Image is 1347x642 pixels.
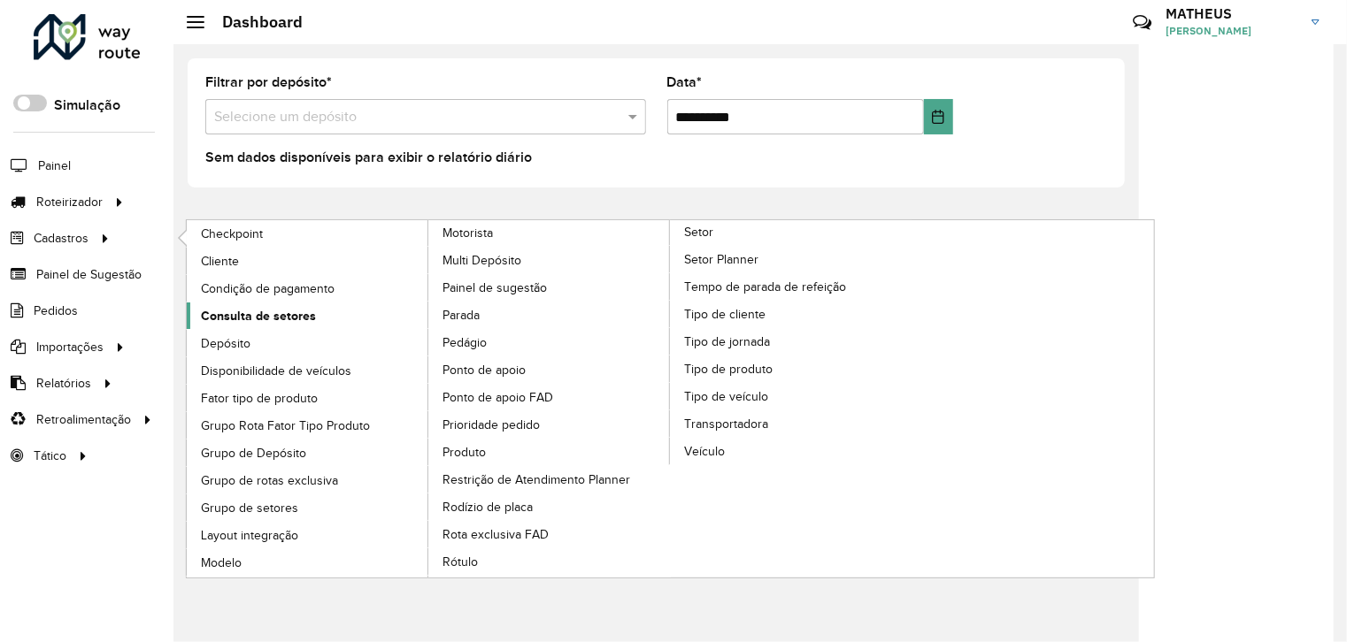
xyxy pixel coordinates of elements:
[443,388,553,407] span: Ponto de apoio FAD
[670,383,912,409] a: Tipo de veículo
[428,329,671,355] a: Pedágio
[684,223,713,241] span: Setor
[201,417,370,435] span: Grupo Rota Fator Tipo Produto
[36,410,131,429] span: Retroalimentação
[684,442,725,461] span: Veículo
[187,467,429,493] a: Grupo de rotas exclusiva
[428,356,671,383] a: Ponto de apoio
[205,147,532,168] label: Sem dados disponíveis para exibir o relatório diário
[428,521,671,547] a: Rota exclusiva FAD
[670,438,912,464] a: Veículo
[1166,5,1298,22] h3: MATHEUS
[187,494,429,521] a: Grupo de setores
[443,443,486,462] span: Produto
[428,220,912,577] a: Setor
[201,554,242,572] span: Modelo
[670,273,912,300] a: Tempo de parada de refeição
[670,410,912,437] a: Transportadora
[34,447,66,465] span: Tático
[187,385,429,411] a: Fator tipo de produto
[670,328,912,355] a: Tipo de jornada
[201,252,239,271] span: Cliente
[670,246,912,272] a: Setor Planner
[443,525,549,544] span: Rota exclusiva FAD
[443,306,480,325] span: Parada
[201,362,351,380] span: Disponibilidade de veículos
[684,360,773,378] span: Tipo de produto
[201,279,335,298] span: Condição de pagamento
[187,412,429,439] a: Grupo Rota Fator Tipo Produto
[428,274,671,301] a: Painel de sugestão
[443,416,540,434] span: Prioridade pedido
[187,357,429,384] a: Disponibilidade de veículos
[428,302,671,328] a: Parada
[201,471,338,490] span: Grupo de rotas exclusiva
[201,225,263,243] span: Checkpoint
[443,470,630,489] span: Restrição de Atendimento Planner
[428,548,671,575] a: Rótulo
[187,302,429,329] a: Consulta de setores
[428,384,671,410] a: Ponto de apoio FAD
[201,307,316,325] span: Consulta de setores
[36,265,142,284] span: Painel de Sugestão
[34,302,78,320] span: Pedidos
[201,389,318,408] span: Fator tipo de produto
[205,72,332,93] label: Filtrar por depósito
[443,498,533,516] span: Rodízio de placa
[670,355,912,382] a: Tipo de produto
[684,278,846,296] span: Tempo de parada de refeição
[684,250,758,269] span: Setor Planner
[684,305,766,324] span: Tipo de cliente
[187,522,429,548] a: Layout integração
[924,99,954,134] button: Choose Date
[187,330,429,356] a: Depósito
[428,493,671,520] a: Rodízio de placa
[670,301,912,327] a: Tipo de cliente
[187,275,429,302] a: Condição de pagamento
[187,248,429,274] a: Cliente
[428,439,671,465] a: Produto
[36,338,104,356] span: Importações
[201,334,250,353] span: Depósito
[36,193,103,211] span: Roteirizador
[667,72,703,93] label: Data
[443,224,493,242] span: Motorista
[684,415,768,433] span: Transportadora
[684,387,768,406] span: Tipo de veículo
[36,374,91,393] span: Relatórios
[443,251,521,270] span: Multi Depósito
[428,411,671,438] a: Prioridade pedido
[201,499,298,517] span: Grupo de setores
[443,361,526,379] span: Ponto de apoio
[684,332,770,351] span: Tipo de jornada
[54,95,120,116] label: Simulação
[1123,4,1161,42] a: Contato Rápido
[187,439,429,466] a: Grupo de Depósito
[428,247,671,273] a: Multi Depósito
[38,157,71,175] span: Painel
[443,279,547,297] span: Painel de sugestão
[443,553,478,571] span: Rótulo
[428,466,671,493] a: Restrição de Atendimento Planner
[34,229,89,248] span: Cadastros
[187,220,429,247] a: Checkpoint
[201,444,306,462] span: Grupo de Depósito
[201,526,298,545] span: Layout integração
[187,220,671,577] a: Motorista
[187,549,429,576] a: Modelo
[1166,23,1298,39] span: [PERSON_NAME]
[204,12,303,32] h2: Dashboard
[443,333,487,352] span: Pedágio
